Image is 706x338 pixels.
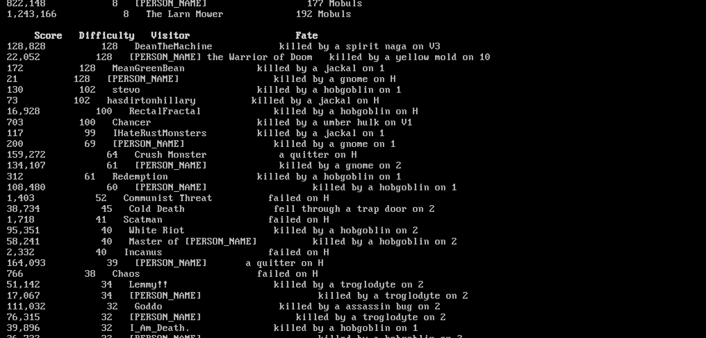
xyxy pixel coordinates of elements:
[7,258,324,269] a: 164,093 39 [PERSON_NAME] a quitter on H
[7,301,441,312] a: 111,032 32 Goddo killed by a assassin bug on 2
[7,9,352,20] a: 1,243,166 8 The Larn Mower 192 Mobuls
[7,171,402,183] a: 312 61 Redemption killed by a hobgoblin on 1
[7,323,418,334] a: 39,896 32 I_Am_Death. killed by a hobgoblin on 1
[7,312,446,323] a: 76,315 32 [PERSON_NAME] killed by a troglodyte on 2
[7,225,418,236] a: 95,351 40 White Riot killed by a hobgoblin on 2
[7,74,396,85] a: 21 128 [PERSON_NAME] killed by a gnome on H
[7,150,357,161] a: 159,272 64 Crush Monster a quitter on H
[7,193,329,204] a: 1,403 52 Communist Threat failed on H
[7,106,418,117] a: 16,928 100 RectalFractal killed by a hobgoblin on H
[7,247,329,258] a: 2,332 40 Incanus failed on H
[7,236,457,247] a: 58,241 40 Master of [PERSON_NAME] killed by a hobgoblin on 2
[7,139,396,150] a: 200 69 [PERSON_NAME] killed by a gnome on 1
[7,128,385,139] a: 117 99 IHateRustMonsters killed by a jackal on 1
[7,63,385,74] a: 172 128 MeanGreenBean killed by a jackal on 1
[7,291,468,302] a: 17,067 34 [PERSON_NAME] killed by a troglodyte on 2
[7,160,402,171] a: 134,107 61 [PERSON_NAME] killed by a gnome on 2
[7,117,413,128] a: 703 100 Chancer killed by a umber hulk on V1
[7,95,379,106] a: 73 102 hasdirtonhillary killed by a jackal on H
[7,182,457,193] a: 108,480 60 [PERSON_NAME] killed by a hobgoblin on 1
[7,85,402,96] a: 130 102 stevo killed by a hobgoblin on 1
[7,279,424,291] a: 51,142 34 Lemmy!! killed by a troglodyte on 2
[7,41,441,52] a: 128,828 128 DeanTheMachine killed by a spirit naga on V3
[7,52,491,63] a: 22,052 128 [PERSON_NAME] the Warrior of Doom killed by a yellow mold on 10
[35,30,318,42] b: Score Difficulty Visitor Fate
[7,269,318,280] a: 766 38 Chaos failed on H
[7,204,435,215] a: 38,734 45 Cold Death fell through a trap door on 2
[7,214,329,226] a: 1,718 41 Scatman failed on H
